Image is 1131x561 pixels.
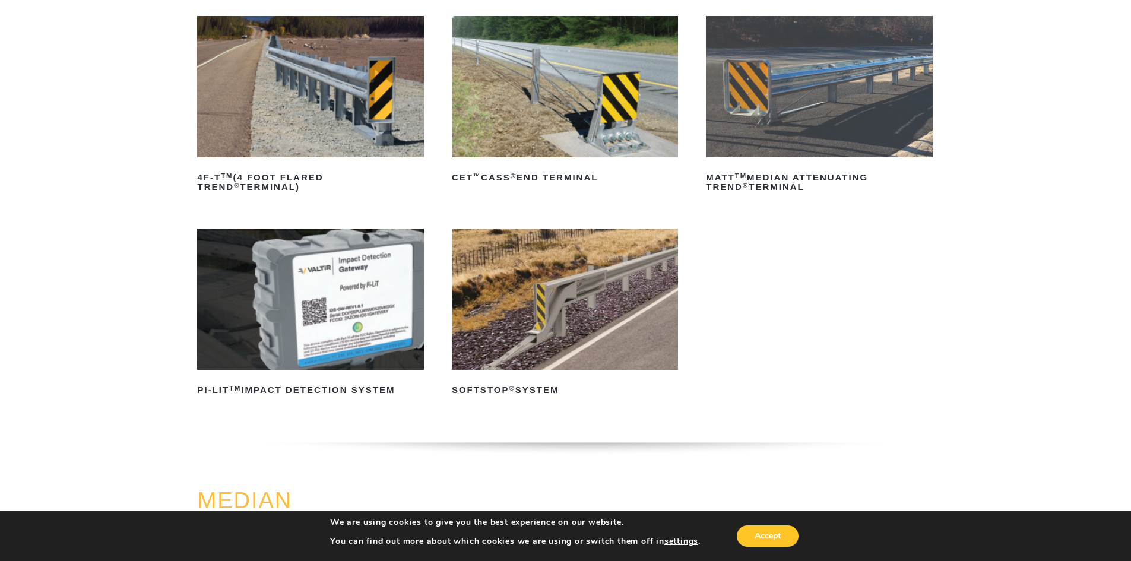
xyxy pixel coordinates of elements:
[229,385,241,392] sup: TM
[197,16,423,196] a: 4F-TTM(4 Foot Flared TREND®Terminal)
[473,172,481,179] sup: ™
[509,385,515,392] sup: ®
[511,172,517,179] sup: ®
[197,229,423,400] a: PI-LITTMImpact Detection System
[330,517,701,528] p: We are using cookies to give you the best experience on our website.
[330,536,701,547] p: You can find out more about which cookies we are using or switch them off in .
[452,16,678,187] a: CET™CASS®End Terminal
[737,525,799,547] button: Accept
[197,381,423,400] h2: PI-LIT Impact Detection System
[234,182,240,189] sup: ®
[221,172,233,179] sup: TM
[452,229,678,400] a: SoftStop®System
[664,536,698,547] button: settings
[706,16,932,196] a: MATTTMMedian Attenuating TREND®Terminal
[743,182,749,189] sup: ®
[197,168,423,196] h2: 4F-T (4 Foot Flared TREND Terminal)
[452,381,678,400] h2: SoftStop System
[197,488,292,513] a: MEDIAN
[452,229,678,370] img: SoftStop System End Terminal
[706,168,932,196] h2: MATT Median Attenuating TREND Terminal
[452,168,678,187] h2: CET CASS End Terminal
[735,172,747,179] sup: TM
